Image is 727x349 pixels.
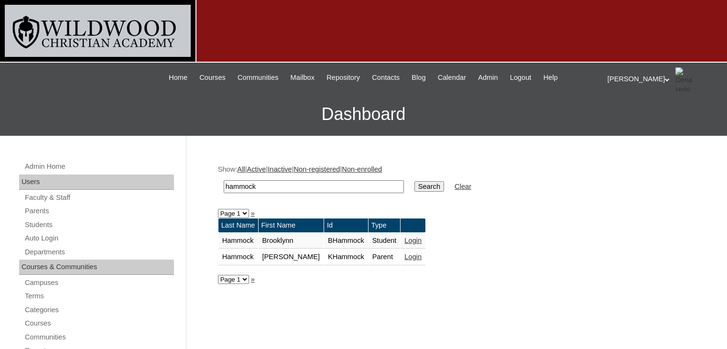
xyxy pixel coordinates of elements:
[404,253,422,261] a: Login
[478,72,498,83] span: Admin
[24,219,174,231] a: Students
[24,205,174,217] a: Parents
[407,72,430,83] a: Blog
[369,249,401,265] td: Parent
[169,72,187,83] span: Home
[294,165,340,173] a: Non-registered
[510,72,532,83] span: Logout
[322,72,365,83] a: Repository
[455,183,471,190] a: Clear
[224,180,404,193] input: Search
[259,249,324,265] td: [PERSON_NAME]
[24,246,174,258] a: Departments
[24,161,174,173] a: Admin Home
[433,72,471,83] a: Calendar
[505,72,536,83] a: Logout
[543,72,558,83] span: Help
[218,249,258,265] td: Hammock
[539,72,563,83] a: Help
[473,72,503,83] a: Admin
[324,233,368,249] td: BHammock
[24,304,174,316] a: Categories
[24,290,174,302] a: Terms
[199,72,226,83] span: Courses
[324,249,368,265] td: KHammock
[438,72,466,83] span: Calendar
[251,275,255,283] a: »
[286,72,320,83] a: Mailbox
[608,67,717,91] div: [PERSON_NAME]
[24,317,174,329] a: Courses
[218,164,691,198] div: Show: | | | |
[247,165,266,173] a: Active
[218,233,258,249] td: Hammock
[233,72,283,83] a: Communities
[164,72,192,83] a: Home
[237,165,245,173] a: All
[5,5,191,57] img: logo-white.png
[19,174,174,190] div: Users
[291,72,315,83] span: Mailbox
[412,72,425,83] span: Blog
[324,218,368,232] td: Id
[195,72,230,83] a: Courses
[367,72,404,83] a: Contacts
[24,192,174,204] a: Faculty & Staff
[369,218,401,232] td: Type
[259,218,324,232] td: First Name
[342,165,382,173] a: Non-enrolled
[24,277,174,289] a: Campuses
[414,181,444,192] input: Search
[24,331,174,343] a: Communities
[372,72,400,83] span: Contacts
[268,165,292,173] a: Inactive
[259,233,324,249] td: Brooklynn
[218,218,258,232] td: Last Name
[238,72,279,83] span: Communities
[404,237,422,244] a: Login
[24,232,174,244] a: Auto Login
[5,93,722,136] h3: Dashboard
[326,72,360,83] span: Repository
[19,260,174,275] div: Courses & Communities
[369,233,401,249] td: Student
[675,67,699,91] img: Dena Hohl
[251,209,255,217] a: »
